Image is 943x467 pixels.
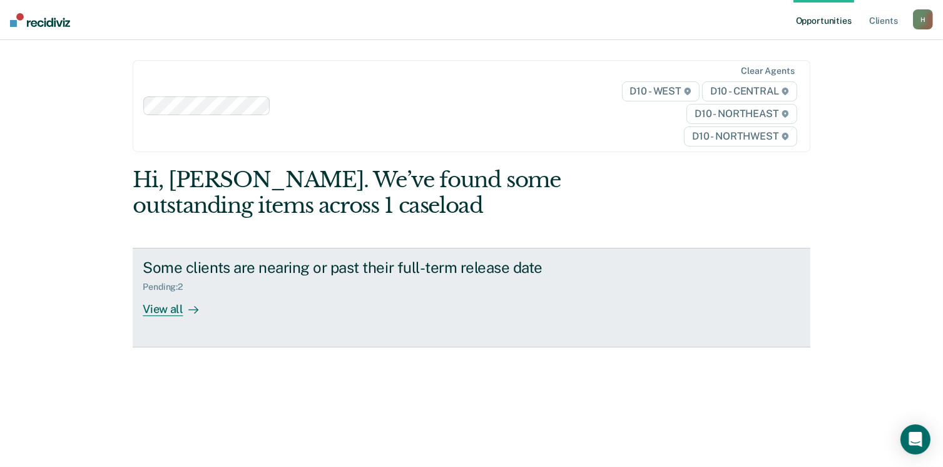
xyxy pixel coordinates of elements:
img: Recidiviz [10,13,70,27]
div: View all [143,292,213,317]
div: Clear agents [741,66,794,76]
button: H [913,9,933,29]
div: Pending : 2 [143,282,193,292]
span: D10 - WEST [622,81,700,101]
div: Open Intercom Messenger [900,424,930,454]
div: Some clients are nearing or past their full-term release date [143,259,582,277]
a: Some clients are nearing or past their full-term release datePending:2View all [133,248,810,347]
span: D10 - NORTHWEST [684,126,797,146]
span: D10 - CENTRAL [702,81,797,101]
div: Hi, [PERSON_NAME]. We’ve found some outstanding items across 1 caseload [133,167,675,218]
span: D10 - NORTHEAST [686,104,797,124]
